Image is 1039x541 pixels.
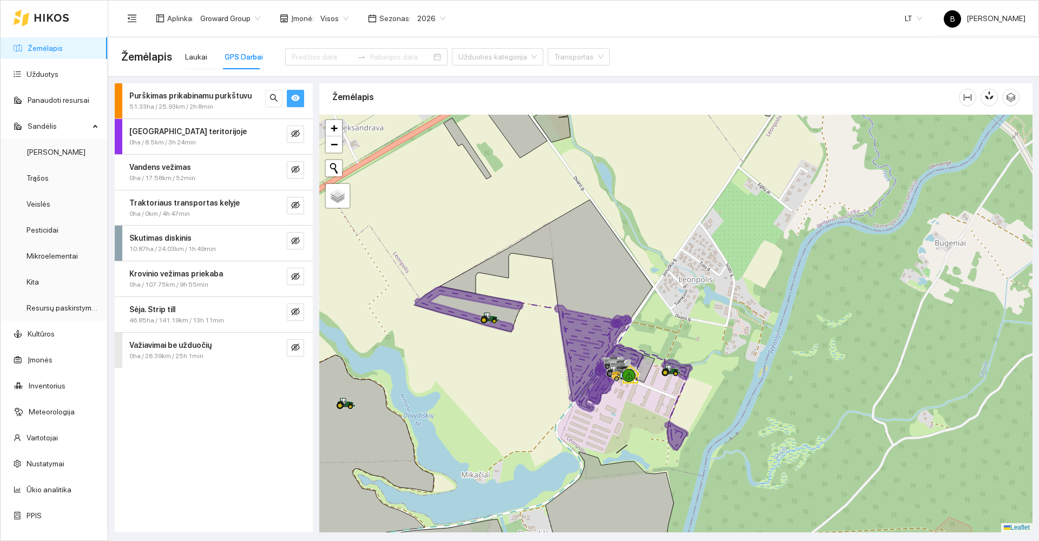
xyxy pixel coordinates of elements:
span: Žemėlapis [121,48,172,65]
strong: Krovinio vežimas priekaba [129,269,223,278]
div: Purškimas prikabinamu purkštuvu51.33ha / 25.93km / 2h 8minsearcheye [115,83,313,118]
a: Ūkio analitika [27,485,71,494]
span: [PERSON_NAME] [944,14,1025,23]
span: eye-invisible [291,165,300,175]
span: eye [291,94,300,104]
strong: Vandens vežimas [129,163,191,171]
span: LT [905,10,922,27]
div: Sėja. Strip till46.85ha / 141.19km / 13h 11mineye-invisible [115,297,313,332]
a: Kultūros [28,329,55,338]
a: Nustatymai [27,459,64,468]
div: Skutimas diskinis10.87ha / 24.03km / 1h 49mineye-invisible [115,226,313,261]
button: eye-invisible [287,268,304,285]
button: menu-fold [121,8,143,29]
button: column-width [959,89,976,106]
div: Laukai [185,51,207,63]
button: eye-invisible [287,126,304,143]
a: Pesticidai [27,226,58,234]
span: Įmonė : [291,12,314,24]
span: layout [156,14,165,23]
div: Žemėlapis [332,82,959,113]
span: shop [280,14,288,23]
span: swap-right [357,52,366,61]
strong: Važiavimai be užduočių [129,341,212,349]
div: GPS Darbai [225,51,263,63]
div: [GEOGRAPHIC_DATA] teritorijoje0ha / 8.5km / 3h 24mineye-invisible [115,119,313,154]
span: calendar [368,14,377,23]
button: eye [287,90,304,107]
span: Sezonas : [379,12,411,24]
span: Sandėlis [28,115,89,137]
span: Visos [320,10,348,27]
a: Kita [27,278,39,286]
button: eye-invisible [287,339,304,357]
a: Inventorius [29,381,65,390]
span: to [357,52,366,61]
button: eye-invisible [287,161,304,179]
span: eye-invisible [291,236,300,247]
a: Layers [326,184,350,208]
div: Krovinio vežimas priekaba0ha / 107.75km / 9h 55mineye-invisible [115,261,313,296]
div: Važiavimai be užduočių0ha / 26.39km / 25h 1mineye-invisible [115,333,313,368]
span: eye-invisible [291,307,300,318]
button: search [265,90,282,107]
a: Vartotojai [27,433,58,442]
span: 0ha / 0km / 4h 47min [129,209,190,219]
a: Žemėlapis [28,44,63,52]
a: Užduotys [27,70,58,78]
div: Vandens vežimas0ha / 17.58km / 52mineye-invisible [115,155,313,190]
a: Mikroelementai [27,252,78,260]
span: Groward Group [200,10,260,27]
button: eye-invisible [287,197,304,214]
span: 0ha / 26.39km / 25h 1min [129,351,203,361]
button: eye-invisible [287,304,304,321]
span: 0ha / 8.5km / 3h 24min [129,137,196,148]
a: PPIS [27,511,42,520]
a: Resursų paskirstymas [27,304,100,312]
span: eye-invisible [291,129,300,140]
span: 2026 [417,10,445,27]
a: Leaflet [1004,524,1030,531]
span: 0ha / 17.58km / 52min [129,173,195,183]
input: Pradžios data [292,51,353,63]
span: + [331,121,338,135]
span: eye-invisible [291,343,300,353]
div: Traktoriaus transportas kelyje0ha / 0km / 4h 47mineye-invisible [115,190,313,226]
a: Veislės [27,200,50,208]
span: B [950,10,955,28]
span: eye-invisible [291,201,300,211]
a: [PERSON_NAME] [27,148,86,156]
a: Zoom out [326,136,342,153]
a: Panaudoti resursai [28,96,89,104]
span: Aplinka : [167,12,194,24]
span: 51.33ha / 25.93km / 2h 8min [129,102,213,112]
strong: Sėja. Strip till [129,305,175,314]
span: column-width [959,93,976,102]
span: eye-invisible [291,272,300,282]
span: 0ha / 107.75km / 9h 55min [129,280,208,290]
span: menu-fold [127,14,137,23]
strong: Traktoriaus transportas kelyje [129,199,240,207]
a: Meteorologija [29,407,75,416]
span: 10.87ha / 24.03km / 1h 49min [129,244,216,254]
span: search [269,94,278,104]
button: Initiate a new search [326,160,342,176]
strong: [GEOGRAPHIC_DATA] teritorijoje [129,127,247,136]
span: 46.85ha / 141.19km / 13h 11min [129,315,224,326]
strong: Skutimas diskinis [129,234,192,242]
a: Zoom in [326,120,342,136]
a: Trąšos [27,174,49,182]
input: Pabaigos data [370,51,431,63]
strong: Purškimas prikabinamu purkštuvu [129,91,252,100]
a: Įmonės [28,355,52,364]
span: − [331,137,338,151]
button: eye-invisible [287,232,304,249]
